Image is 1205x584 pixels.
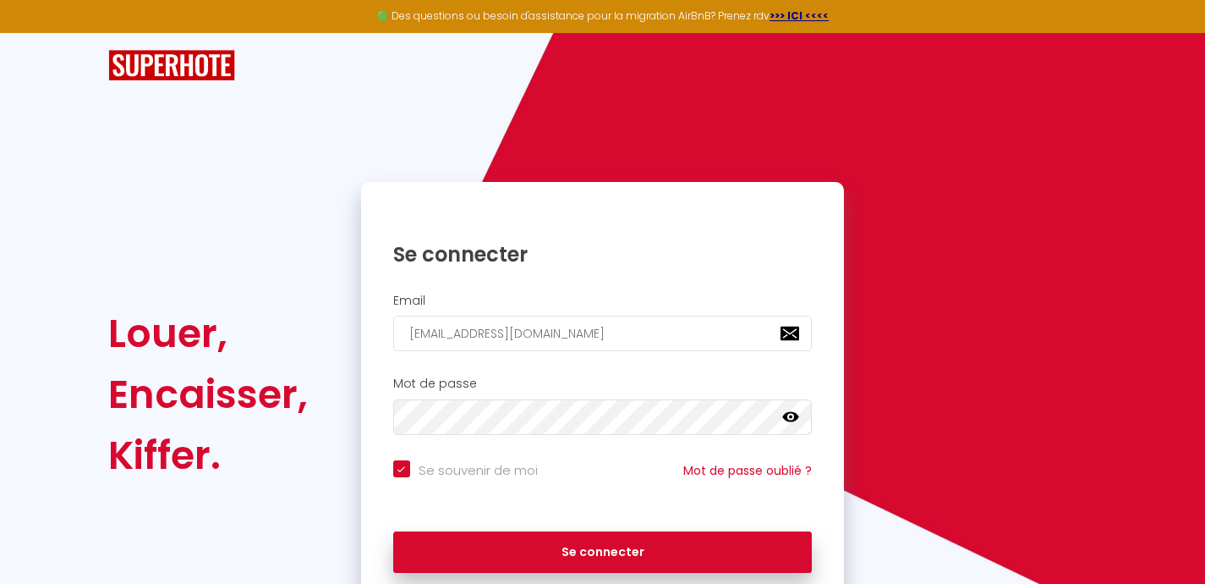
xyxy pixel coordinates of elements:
a: >>> ICI <<<< [770,8,829,23]
div: Kiffer. [108,425,308,486]
div: Louer, [108,303,308,364]
img: SuperHote logo [108,50,235,81]
div: Encaisser, [108,364,308,425]
input: Ton Email [393,316,813,351]
a: Mot de passe oublié ? [683,462,812,479]
h2: Mot de passe [393,377,813,391]
h1: Se connecter [393,241,813,267]
button: Se connecter [393,532,813,574]
h2: Email [393,294,813,308]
